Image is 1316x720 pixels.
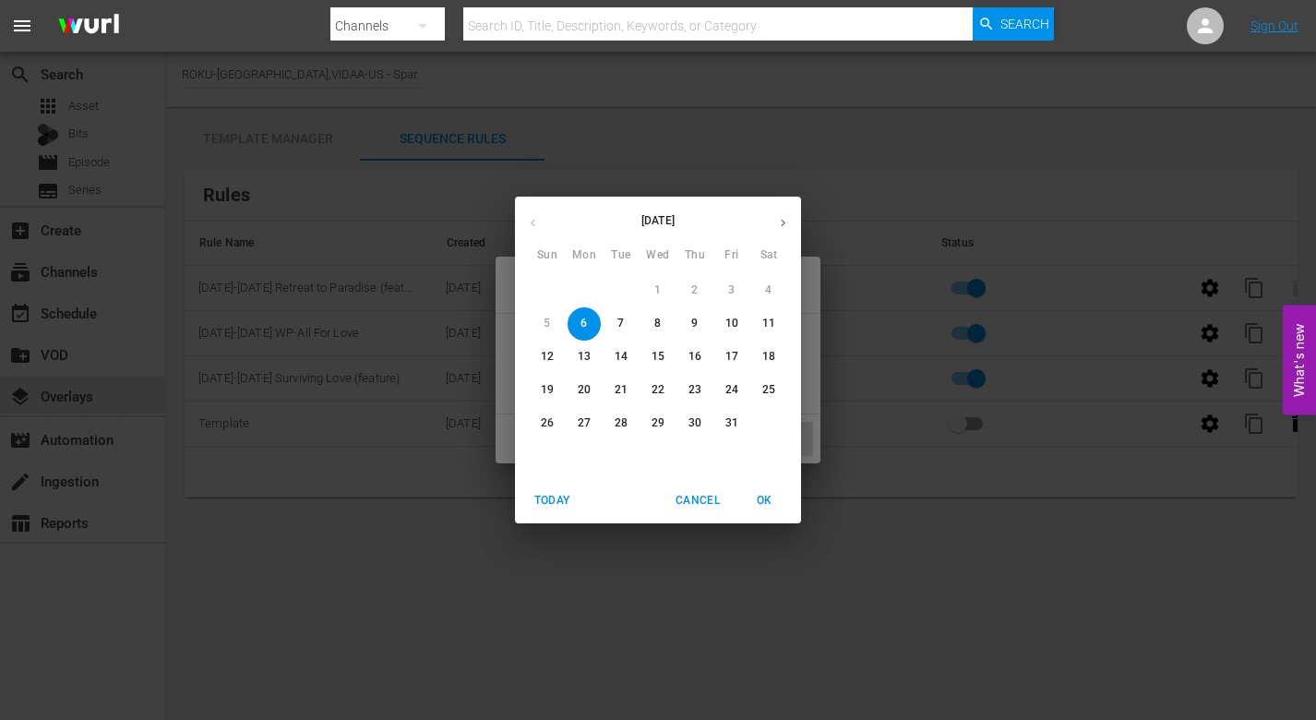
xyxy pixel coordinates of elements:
p: 26 [541,415,554,431]
p: 16 [688,349,701,365]
button: 31 [715,407,748,440]
button: 19 [531,374,564,407]
button: 24 [715,374,748,407]
button: 23 [678,374,712,407]
button: 25 [752,374,785,407]
button: 21 [604,374,638,407]
p: 7 [617,316,624,331]
span: Cancel [676,491,720,510]
p: 30 [688,415,701,431]
span: Sat [752,246,785,265]
p: 18 [762,349,775,365]
p: 9 [691,316,698,331]
p: 17 [725,349,738,365]
button: 11 [752,307,785,341]
button: 9 [678,307,712,341]
p: 31 [725,415,738,431]
button: 26 [531,407,564,440]
button: 17 [715,341,748,374]
button: 7 [604,307,638,341]
span: Mon [568,246,601,265]
p: [DATE] [551,212,765,229]
button: 22 [641,374,675,407]
p: 22 [652,382,664,398]
p: 6 [580,316,587,331]
a: Sign Out [1250,18,1298,33]
button: Today [522,486,581,516]
span: Today [530,491,574,510]
button: 29 [641,407,675,440]
button: 28 [604,407,638,440]
button: Open Feedback Widget [1283,306,1316,415]
button: OK [735,486,794,516]
button: 14 [604,341,638,374]
button: 20 [568,374,601,407]
p: 14 [615,349,628,365]
img: ans4CAIJ8jUAAAAAAAAAAAAAAAAAAAAAAAAgQb4GAAAAAAAAAAAAAAAAAAAAAAAAJMjXAAAAAAAAAAAAAAAAAAAAAAAAgAT5G... [44,5,133,48]
p: 23 [688,382,701,398]
span: Fri [715,246,748,265]
p: 15 [652,349,664,365]
button: 27 [568,407,601,440]
p: 10 [725,316,738,331]
button: 12 [531,341,564,374]
p: 11 [762,316,775,331]
button: 30 [678,407,712,440]
p: 21 [615,382,628,398]
p: 24 [725,382,738,398]
p: 20 [578,382,591,398]
span: Search [1000,7,1049,41]
span: Sun [531,246,564,265]
span: Tue [604,246,638,265]
p: 8 [654,316,661,331]
p: 12 [541,349,554,365]
p: 29 [652,415,664,431]
button: 18 [752,341,785,374]
p: 28 [615,415,628,431]
p: 25 [762,382,775,398]
button: 10 [715,307,748,341]
p: 19 [541,382,554,398]
span: Thu [678,246,712,265]
span: OK [742,491,786,510]
button: Cancel [668,486,727,516]
span: menu [11,15,33,37]
button: 15 [641,341,675,374]
span: Wed [641,246,675,265]
button: 8 [641,307,675,341]
button: 13 [568,341,601,374]
p: 13 [578,349,591,365]
button: 6 [568,307,601,341]
p: 27 [578,415,591,431]
button: 16 [678,341,712,374]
